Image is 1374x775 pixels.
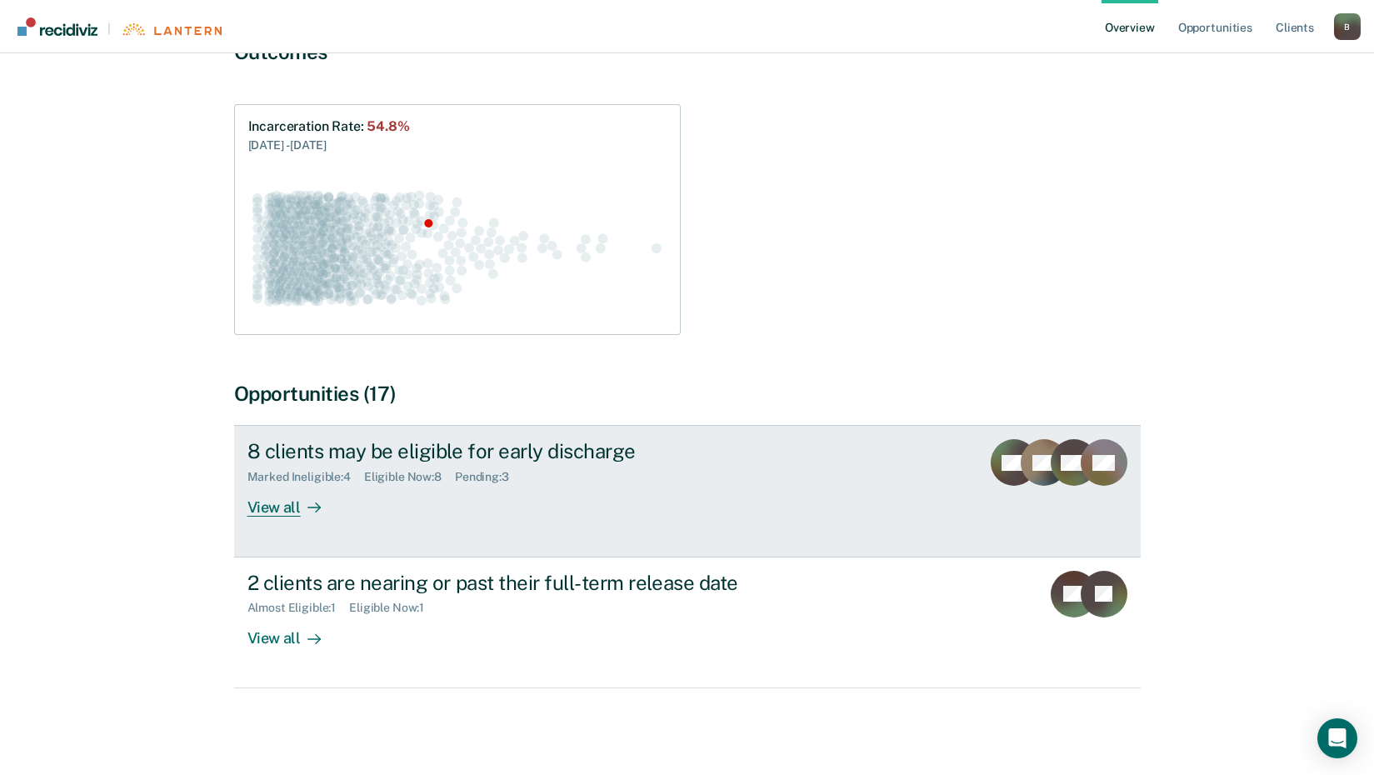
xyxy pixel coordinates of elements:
[247,571,832,595] div: 2 clients are nearing or past their full-term release date
[234,557,1141,688] a: 2 clients are nearing or past their full-term release dateAlmost Eligible:1Eligible Now:1View all
[247,601,350,615] div: Almost Eligible : 1
[455,470,522,484] div: Pending : 3
[248,134,410,154] div: [DATE] - [DATE]
[234,382,1141,406] div: Opportunities (17)
[367,118,409,134] span: 54.8%
[248,118,410,134] div: Incarceration Rate :
[1317,718,1357,758] div: Open Intercom Messenger
[97,22,121,36] span: |
[17,17,97,36] img: Recidiviz
[234,104,681,334] a: Incarceration Rate:54.8%[DATE] - [DATE]Swarm plot of all incarceration rates in the state for ALL...
[247,484,341,517] div: View all
[1334,13,1361,40] button: Profile dropdown button
[1334,13,1361,40] div: B
[349,601,437,615] div: Eligible Now : 1
[234,425,1141,557] a: 8 clients may be eligible for early dischargeMarked Ineligible:4Eligible Now:8Pending:3View all
[121,23,222,36] img: Lantern
[247,470,364,484] div: Marked Ineligible : 4
[364,470,455,484] div: Eligible Now : 8
[247,439,832,463] div: 8 clients may be eligible for early discharge
[248,174,667,321] div: Swarm plot of all incarceration rates in the state for ALL caseloads, highlighting values of 54.8...
[247,615,341,647] div: View all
